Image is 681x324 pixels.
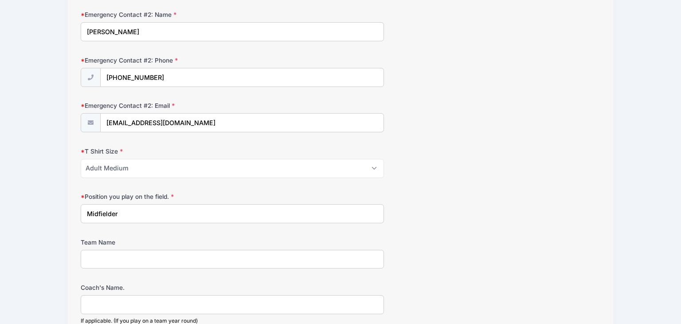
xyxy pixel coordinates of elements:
[81,101,254,110] label: Emergency Contact #2: Email
[81,238,254,247] label: Team Name
[81,56,254,65] label: Emergency Contact #2: Phone
[100,68,384,87] input: (xxx) xxx-xxxx
[100,113,384,132] input: email@email.com
[81,283,254,292] label: Coach's Name.
[81,10,254,19] label: Emergency Contact #2: Name
[81,147,254,156] label: T Shirt Size
[81,192,254,201] label: Position you play on the field.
